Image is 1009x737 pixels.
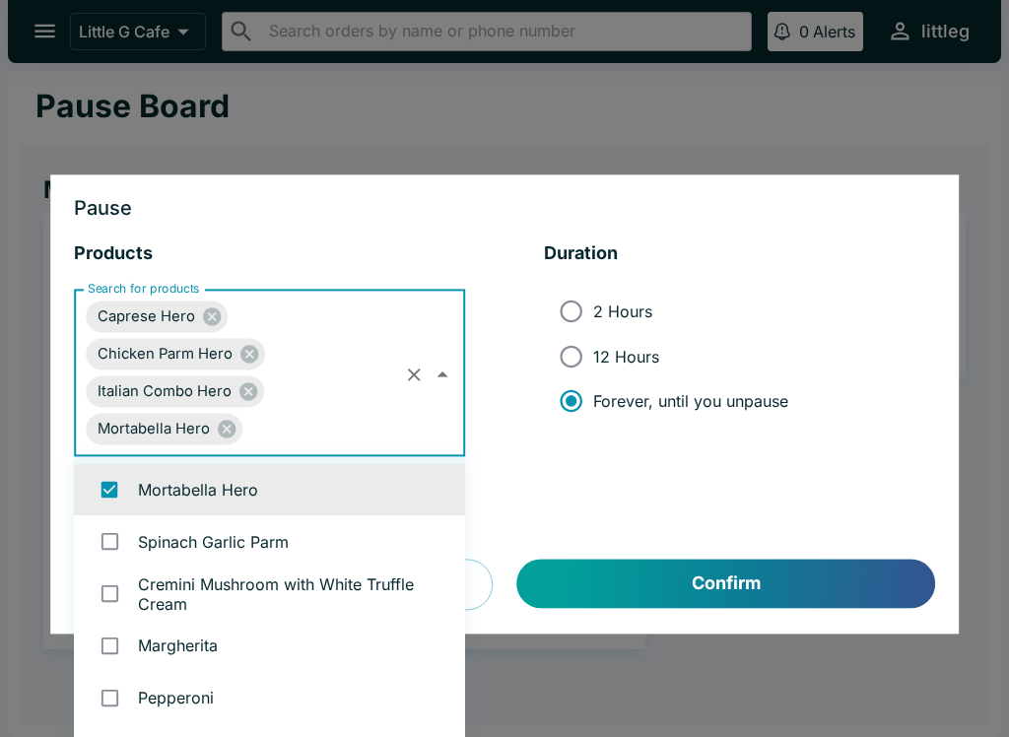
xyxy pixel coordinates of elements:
[428,360,458,390] button: Close
[399,360,430,390] button: Clear
[74,515,465,568] li: Spinach Garlic Parm
[86,301,228,333] div: Caprese Hero
[74,620,465,672] li: Margherita
[74,568,465,620] li: Cremini Mushroom with White Truffle Cream
[74,242,465,266] h5: Products
[74,464,465,516] li: Mortabella Hero
[88,281,199,298] label: Search for products
[86,380,243,403] span: Italian Combo Hero
[74,199,935,219] h3: Pause
[544,242,935,266] h5: Duration
[86,305,207,328] span: Caprese Hero
[86,343,244,366] span: Chicken Parm Hero
[86,414,242,445] div: Mortabella Hero
[86,418,222,440] span: Mortabella Hero
[593,347,659,367] span: 12 Hours
[517,560,935,609] button: Confirm
[86,339,265,370] div: Chicken Parm Hero
[86,376,264,408] div: Italian Combo Hero
[74,672,465,724] li: Pepperoni
[593,391,788,411] span: Forever, until you unpause
[593,301,652,321] span: 2 Hours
